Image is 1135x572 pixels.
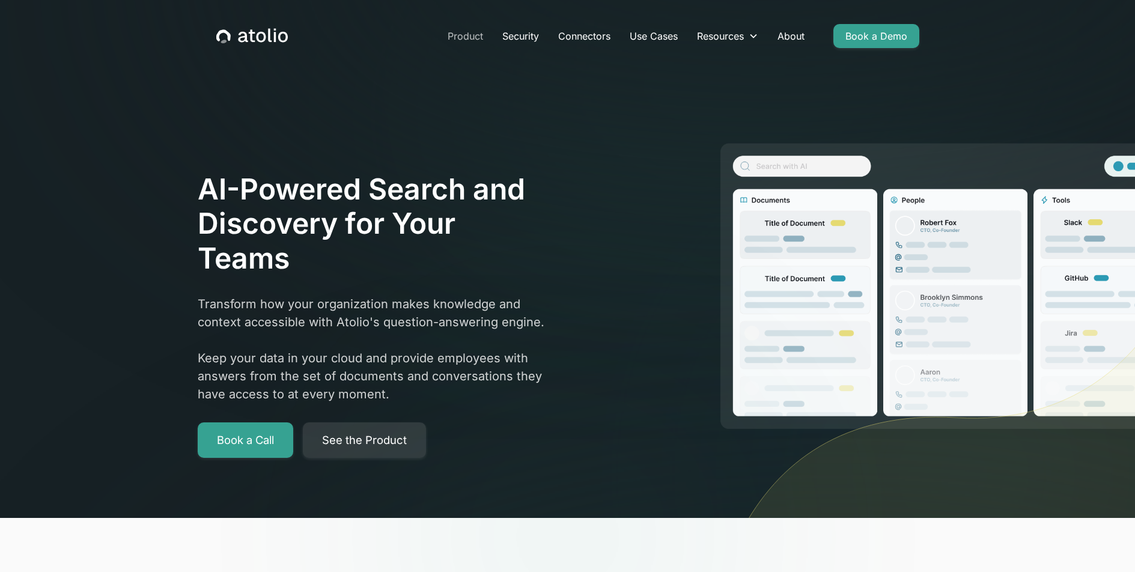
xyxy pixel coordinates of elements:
[493,24,549,48] a: Security
[438,24,493,48] a: Product
[620,24,687,48] a: Use Cases
[687,24,768,48] div: Resources
[768,24,814,48] a: About
[303,422,426,458] a: See the Product
[216,28,288,44] a: home
[697,29,744,43] div: Resources
[198,422,293,458] a: Book a Call
[1075,514,1135,572] iframe: Chat Widget
[198,172,551,276] h1: AI-Powered Search and Discovery for Your Teams
[833,24,919,48] a: Book a Demo
[549,24,620,48] a: Connectors
[198,295,551,403] p: Transform how your organization makes knowledge and context accessible with Atolio's question-ans...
